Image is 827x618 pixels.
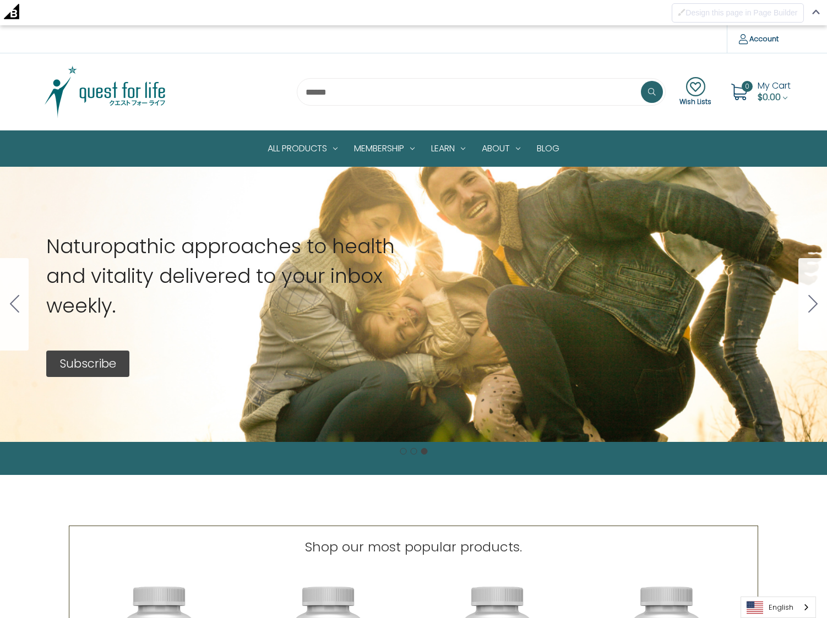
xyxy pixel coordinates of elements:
[741,597,816,618] aside: Language selected: English
[36,64,174,119] img: Quest Group
[423,131,474,166] a: Learn
[410,448,417,455] button: Go to slide 2
[678,8,685,16] img: Disabled brush to Design this page in Page Builder
[46,232,413,321] p: Naturopathic approaches to health and vitality delivered to your inbox weekly.
[421,448,427,455] button: Go to slide 3
[346,131,423,166] a: Membership
[758,79,791,103] a: Cart with 0 items
[742,81,753,92] span: 0
[400,448,406,455] button: Go to slide 1
[758,91,781,103] span: $0.00
[679,77,711,107] a: Wish Lists
[672,3,803,23] button: Disabled brush to Design this page in Page Builder Design this page in Page Builder
[812,9,820,14] img: Close Admin Bar
[46,351,129,377] div: Subscribe
[685,8,797,17] span: Design this page in Page Builder
[727,25,790,53] a: Account
[529,131,568,166] a: Blog
[758,79,791,92] span: My Cart
[305,537,522,557] p: Shop our most popular products.
[741,597,815,617] a: English
[59,355,116,373] p: Subscribe
[259,131,346,166] a: All Products
[474,131,529,166] a: About
[798,258,827,351] button: Go to slide 1
[741,597,816,618] div: Language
